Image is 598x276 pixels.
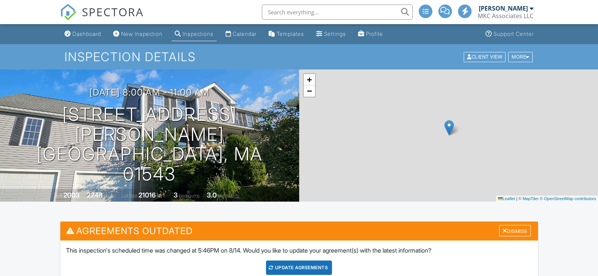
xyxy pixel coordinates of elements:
a: © MapTiler [518,196,539,201]
div: 21016 [138,191,156,199]
a: Settings [313,27,349,41]
div: 3 [174,191,178,199]
span: bedrooms [179,193,200,199]
a: Zoom out [304,85,315,97]
div: 2248 [87,191,103,199]
h1: [STREET_ADDRESS][PERSON_NAME] [GEOGRAPHIC_DATA], MA 01543 [12,105,287,184]
a: New Inspection [110,27,166,41]
a: Leaflet [498,196,515,201]
span: Lot Size [121,193,137,199]
div: Support Center [493,31,534,37]
a: Client View [463,54,507,59]
span: | [516,196,517,201]
div: 2003 [63,191,80,199]
div: Templates [277,31,304,37]
a: Inspections [172,27,217,41]
h3: Agreements Outdated [60,222,538,240]
span: sq.ft. [157,193,166,199]
div: Settings [324,31,346,37]
span: sq. ft. [104,193,114,199]
div: Client View [464,52,506,62]
div: More [508,52,533,62]
div: New Inspection [121,31,163,37]
a: © OpenStreetMap contributors [540,196,596,201]
a: Support Center [483,27,537,41]
span: bathrooms [218,193,239,199]
img: The Best Home Inspection Software - Spectora [60,4,77,20]
span: Built [54,193,62,199]
h1: Inspection Details [65,50,533,63]
span: SPECTORA [82,4,144,20]
div: Dashboard [72,31,101,37]
a: Calendar [223,27,260,41]
span: − [307,86,312,96]
div: [PERSON_NAME] [479,5,528,12]
input: Search everything... [262,5,413,20]
div: Dismiss [499,225,531,237]
div: MKC Associates LLC [478,12,533,20]
a: Templates [266,27,307,41]
a: Dashboard [61,27,104,41]
span: + [307,75,312,84]
div: Calendar [233,31,257,37]
div: Profile [366,31,383,37]
div: Update Agreements [266,261,332,275]
div: Inspections [183,31,214,37]
h3: [DATE] 8:00 am - 11:00 am [89,87,209,97]
div: 3.0 [207,191,217,199]
a: SPECTORA [60,10,144,26]
a: Profile [355,27,386,41]
img: Marker [444,120,454,136]
a: Zoom in [304,74,315,85]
